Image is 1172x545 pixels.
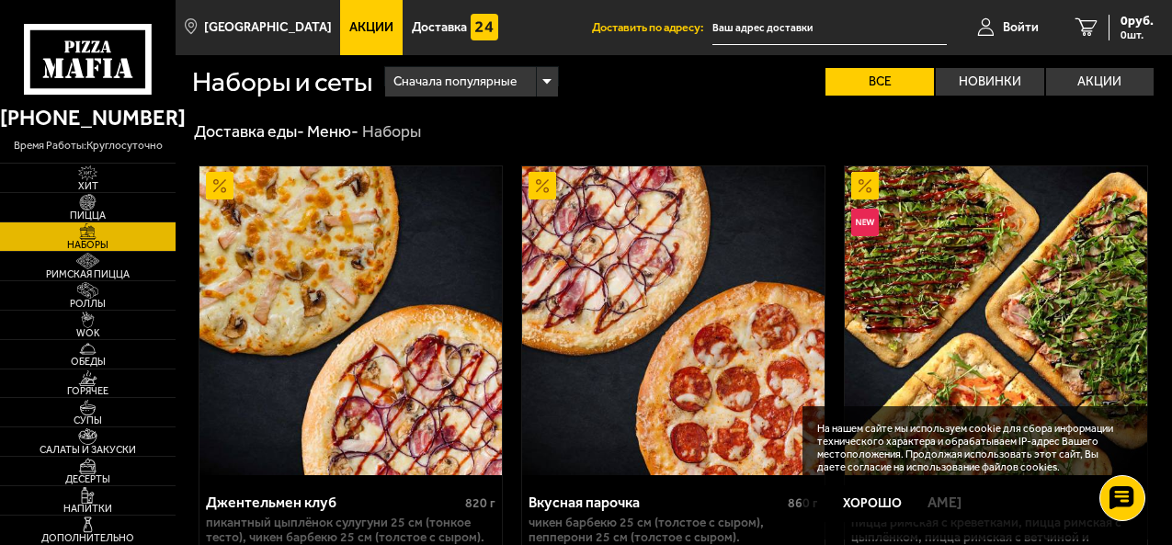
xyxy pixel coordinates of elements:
[307,121,358,142] a: Меню-
[522,166,825,475] a: АкционныйВкусная парочка
[362,121,421,142] div: Наборы
[845,166,1147,475] img: Мама Миа
[194,121,304,142] a: Доставка еды-
[529,172,556,199] img: Акционный
[192,69,372,97] h1: Наборы и сеты
[412,21,467,34] span: Доставка
[936,68,1044,96] label: Новинки
[393,64,517,99] span: Сначала популярные
[199,166,502,475] img: Джентельмен клуб
[592,22,712,34] span: Доставить по адресу:
[465,495,495,511] span: 820 г
[825,68,934,96] label: Все
[204,21,332,34] span: [GEOGRAPHIC_DATA]
[206,494,461,511] div: Джентельмен клуб
[1121,15,1154,28] span: 0 руб.
[206,172,233,199] img: Акционный
[845,166,1147,475] a: АкционныйНовинкаМама Миа
[817,485,927,522] button: Хорошо
[1046,68,1155,96] label: Акции
[529,494,783,511] div: Вкусная парочка
[529,516,818,545] p: Чикен Барбекю 25 см (толстое с сыром), Пепперони 25 см (толстое с сыром).
[851,209,879,236] img: Новинка
[522,166,825,475] img: Вкусная парочка
[1003,21,1039,34] span: Войти
[1121,29,1154,40] span: 0 шт.
[471,14,498,41] img: 15daf4d41897b9f0e9f617042186c801.svg
[851,172,879,199] img: Акционный
[712,11,947,45] input: Ваш адрес доставки
[199,166,502,475] a: АкционныйДжентельмен клуб
[817,423,1127,473] p: На нашем сайте мы используем cookie для сбора информации технического характера и обрабатываем IP...
[788,495,818,511] span: 860 г
[349,21,393,34] span: Акции
[206,516,495,545] p: Пикантный цыплёнок сулугуни 25 см (тонкое тесто), Чикен Барбекю 25 см (толстое с сыром).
